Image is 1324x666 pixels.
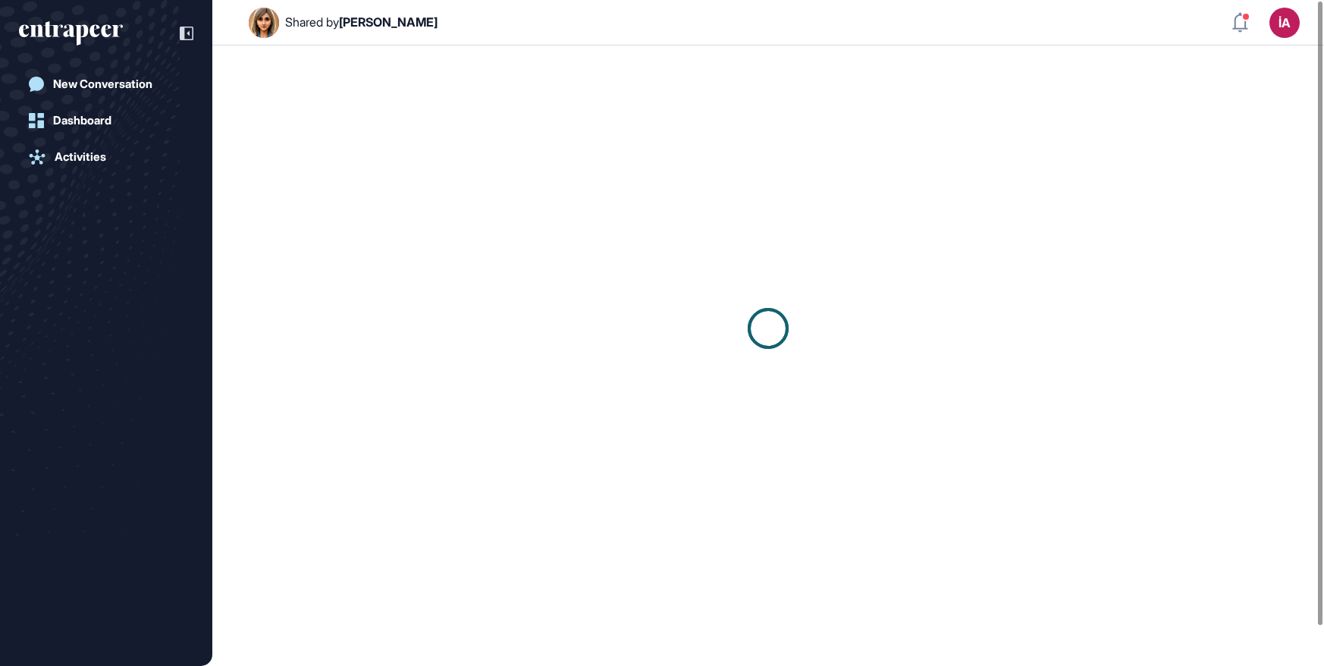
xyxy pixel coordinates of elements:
[55,150,106,164] div: Activities
[19,21,123,46] div: entrapeer-logo
[53,114,111,127] div: Dashboard
[19,142,193,172] a: Activities
[339,14,438,30] span: [PERSON_NAME]
[249,8,279,38] img: User Image
[1269,8,1300,38] button: İA
[19,105,193,136] a: Dashboard
[19,69,193,99] a: New Conversation
[285,15,438,30] div: Shared by
[53,77,152,91] div: New Conversation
